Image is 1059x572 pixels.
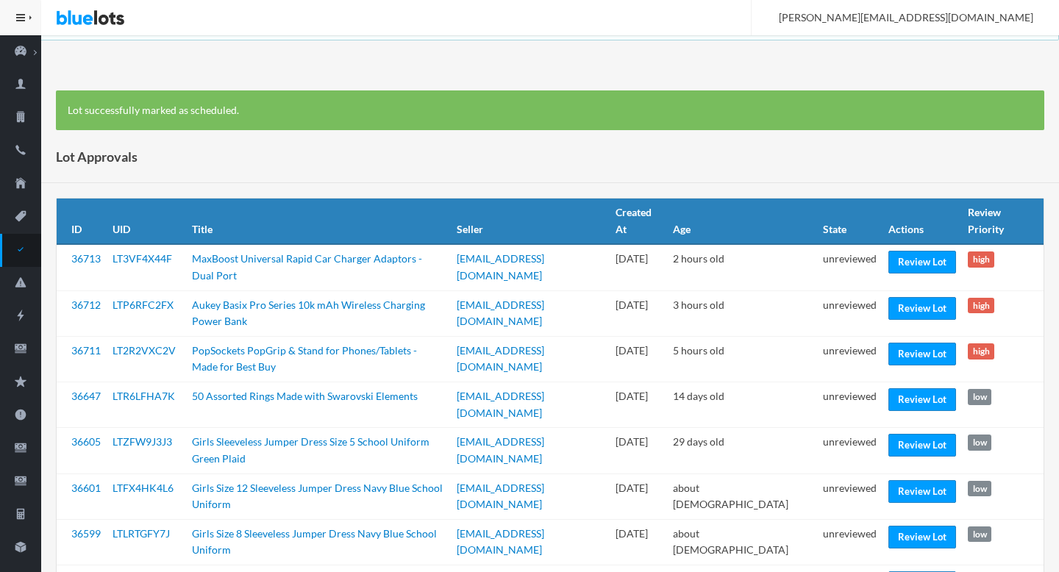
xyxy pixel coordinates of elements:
[610,382,667,428] td: [DATE]
[763,11,1033,24] span: [PERSON_NAME][EMAIL_ADDRESS][DOMAIN_NAME]
[186,199,451,244] th: Title
[610,336,667,382] td: [DATE]
[667,290,818,336] td: 3 hours old
[888,434,956,457] a: Review Lot
[192,482,443,511] a: Girls Size 12 Sleeveless Jumper Dress Navy Blue School Uniform
[457,482,544,511] a: [EMAIL_ADDRESS][DOMAIN_NAME]
[667,199,818,244] th: Age
[113,482,174,494] a: LTFX4HK4L6
[57,199,107,244] th: ID
[457,435,544,465] a: [EMAIL_ADDRESS][DOMAIN_NAME]
[610,244,667,290] td: [DATE]
[113,527,170,540] a: LTLRTGFY7J
[192,298,425,328] a: Aukey Basix Pro Series 10k mAh Wireless Charging Power Bank
[968,343,994,360] span: high
[451,199,610,244] th: Seller
[817,290,883,336] td: unreviewed
[107,199,186,244] th: UID
[667,382,818,428] td: 14 days old
[817,244,883,290] td: unreviewed
[888,388,956,411] a: Review Lot
[192,252,422,282] a: MaxBoost Universal Rapid Car Charger Adaptors - Dual Port
[457,527,544,557] a: [EMAIL_ADDRESS][DOMAIN_NAME]
[113,298,174,311] a: LTP6RFC2FX
[888,297,956,320] a: Review Lot
[71,344,101,357] a: 36711
[71,435,101,448] a: 36605
[192,435,429,465] a: Girls Sleeveless Jumper Dress Size 5 School Uniform Green Plaid
[667,336,818,382] td: 5 hours old
[817,382,883,428] td: unreviewed
[71,390,101,402] a: 36647
[113,390,175,402] a: LTR6LFHA7K
[610,473,667,519] td: [DATE]
[113,435,172,448] a: LTZFW9J3J3
[817,199,883,244] th: State
[817,428,883,473] td: unreviewed
[610,199,667,244] th: Created At
[667,428,818,473] td: 29 days old
[888,251,956,274] a: Review Lot
[968,251,994,268] span: high
[817,519,883,565] td: unreviewed
[457,298,544,328] a: [EMAIL_ADDRESS][DOMAIN_NAME]
[667,473,818,519] td: about [DEMOGRAPHIC_DATA]
[457,252,544,282] a: [EMAIL_ADDRESS][DOMAIN_NAME]
[968,526,991,543] span: low
[71,482,101,494] a: 36601
[71,298,101,311] a: 36712
[888,343,956,365] a: Review Lot
[192,390,418,402] a: 50 Assorted Rings Made with Swarovski Elements
[192,344,417,373] a: PopSockets PopGrip & Stand for Phones/Tablets - Made for Best Buy
[457,390,544,419] a: [EMAIL_ADDRESS][DOMAIN_NAME]
[968,435,991,451] span: low
[113,344,176,357] a: LT2R2VXC2V
[610,428,667,473] td: [DATE]
[71,527,101,540] a: 36599
[56,90,1044,131] div: Lot successfully marked as scheduled.
[667,244,818,290] td: 2 hours old
[71,252,101,265] a: 36713
[610,290,667,336] td: [DATE]
[817,473,883,519] td: unreviewed
[192,527,437,557] a: Girls Size 8 Sleeveless Jumper Dress Navy Blue School Uniform
[888,480,956,503] a: Review Lot
[888,526,956,548] a: Review Lot
[457,344,544,373] a: [EMAIL_ADDRESS][DOMAIN_NAME]
[817,336,883,382] td: unreviewed
[113,252,172,265] a: LT3VF4X44F
[56,146,138,168] h1: Lot Approvals
[968,389,991,405] span: low
[968,481,991,497] span: low
[962,199,1044,244] th: Review Priority
[883,199,962,244] th: Actions
[610,519,667,565] td: [DATE]
[968,298,994,314] span: high
[667,519,818,565] td: about [DEMOGRAPHIC_DATA]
